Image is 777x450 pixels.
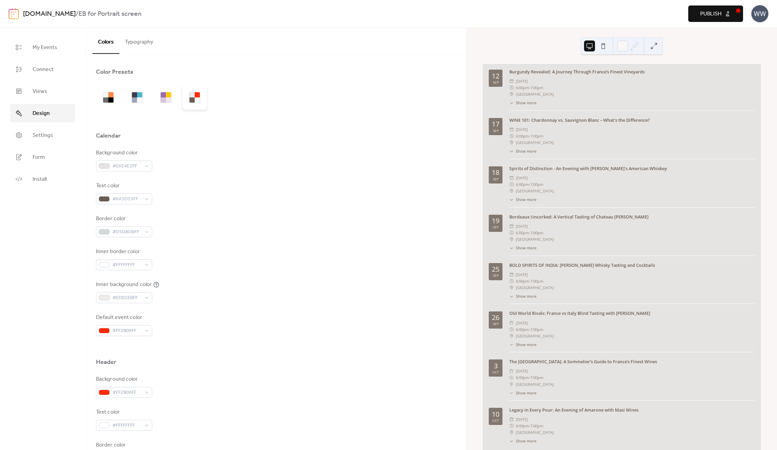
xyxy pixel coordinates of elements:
[530,133,543,139] span: 7:00pm
[516,78,528,84] span: [DATE]
[530,423,543,429] span: 7:00pm
[509,175,514,181] div: ​
[516,416,528,423] span: [DATE]
[688,5,743,22] button: Publish
[494,363,498,369] div: 3
[33,109,50,118] span: Design
[96,215,151,223] div: Border color
[493,177,499,181] div: Sep
[10,104,75,122] a: Design
[516,188,554,194] span: [GEOGRAPHIC_DATA]
[492,419,499,422] div: Oct
[492,411,499,418] div: 10
[509,358,755,365] div: The [GEOGRAPHIC_DATA]: A Sommelier’s Guide to France’s Finest Wines
[516,374,529,381] span: 6:00pm
[112,389,141,397] span: #FF2B06FF
[96,68,133,76] div: Color Presets
[509,423,514,429] div: ​
[509,262,755,269] div: BOLD SPIRITS OF INDIA: [PERSON_NAME] Whisky Tasting and Cocktails
[516,197,536,203] span: Show more
[509,333,514,339] div: ​
[509,374,514,381] div: ​
[509,165,755,172] div: Spirits of Distinction - An Evening with [PERSON_NAME]'s American Whiskey
[516,91,554,97] span: [GEOGRAPHIC_DATA]
[509,416,514,423] div: ​
[492,314,499,321] div: 26
[509,320,514,326] div: ​
[509,100,536,106] button: ​Show more
[112,422,141,430] span: #FFFFFFFF
[530,229,543,236] span: 7:00pm
[509,326,514,333] div: ​
[96,281,152,289] div: Inner background color
[509,188,514,194] div: ​
[119,28,159,53] button: Typography
[112,228,141,236] span: #D5D8D8FF
[516,320,528,326] span: [DATE]
[516,294,536,299] span: Show more
[509,133,514,139] div: ​
[96,441,151,449] div: Border color
[23,8,76,21] a: [DOMAIN_NAME]
[516,229,529,236] span: 6:00pm
[529,423,530,429] span: -
[509,84,514,91] div: ​
[76,8,78,21] b: /
[96,182,151,190] div: Text color
[509,368,514,374] div: ​
[492,266,499,273] div: 25
[529,181,530,188] span: -
[492,73,499,80] div: 12
[493,129,499,132] div: Sep
[509,100,514,106] div: ​
[509,117,755,123] div: WINE 101: Chardonnay vs. Sauvignon Blanc – What's the Difference?
[509,390,536,396] button: ​Show more
[509,139,514,146] div: ​
[530,181,543,188] span: 7:00pm
[509,149,514,154] div: ​
[509,407,755,413] div: Legacy in Every Pour: An Evening of Amarone with Masi Wines
[516,181,529,188] span: 6:00pm
[112,327,141,335] span: #FF2B06FF
[509,294,536,299] button: ​Show more
[509,223,514,229] div: ​
[509,214,755,220] div: Bordeaux Uncorked: A Vertical Tasting of Chateau [PERSON_NAME]
[112,195,141,203] span: #6A5D53FF
[509,69,755,75] div: Burgundy Revealed: A Journey Through France’s Finest Vineyards
[516,236,554,242] span: [GEOGRAPHIC_DATA]
[492,370,499,374] div: Oct
[509,381,514,388] div: ​
[509,342,514,348] div: ​
[509,310,755,317] div: Old World Rivals: France vs Italy Blind Tasting with [PERSON_NAME]
[33,66,53,74] span: Connect
[516,278,529,284] span: 6:00pm
[509,342,536,348] button: ​Show more
[516,133,529,139] span: 6:00pm
[10,126,75,144] a: Settings
[516,175,528,181] span: [DATE]
[509,438,514,444] div: ​
[33,175,47,183] span: Install
[492,217,499,224] div: 19
[33,87,47,96] span: Views
[516,390,536,396] span: Show more
[492,121,499,128] div: 17
[516,126,528,133] span: [DATE]
[516,342,536,348] span: Show more
[530,326,543,333] span: 7:00pm
[509,278,514,284] div: ​
[516,381,554,388] span: [GEOGRAPHIC_DATA]
[493,225,499,229] div: Sep
[96,132,121,140] div: Calendar
[10,170,75,188] a: Install
[509,294,514,299] div: ​
[112,162,141,170] span: #E6E4E2FF
[516,149,536,154] span: Show more
[509,390,514,396] div: ​
[96,358,117,366] div: Header
[96,313,151,322] div: Default event color
[516,84,529,91] span: 6:00pm
[516,368,528,374] span: [DATE]
[10,60,75,79] a: Connect
[493,81,499,84] div: Sep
